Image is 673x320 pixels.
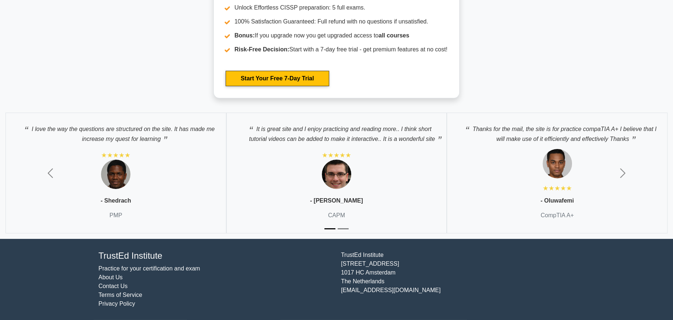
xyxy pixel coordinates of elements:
p: Thanks for the mail, the site is for practice compaTIA A+ I believe that I will make use of it ef... [454,120,660,143]
a: Terms of Service [98,292,142,298]
img: Testimonial 1 [322,160,351,189]
p: I love the way the questions are structured on the site. It has made me increase my quest for lea... [13,120,219,143]
img: Testimonial 1 [101,160,130,189]
p: - [PERSON_NAME] [310,196,363,205]
p: PMP [109,211,122,220]
div: ★★★★★ [543,184,572,193]
a: About Us [98,274,123,280]
p: - Shedrach [101,196,131,205]
a: Contact Us [98,283,127,289]
p: It is great site and I enjoy practicing and reading more.. I think short tutorial videos can be a... [234,120,439,143]
p: CompTIA A+ [541,211,574,220]
h4: TrustEd Institute [98,251,332,261]
div: ★★★★★ [101,151,130,160]
button: Slide 2 [338,225,349,233]
img: Testimonial 1 [543,149,572,178]
div: TrustEd Institute [STREET_ADDRESS] 1017 HC Amsterdam The Netherlands [EMAIL_ADDRESS][DOMAIN_NAME] [336,251,579,308]
a: Practice for your certification and exam [98,265,200,272]
button: Slide 1 [324,225,335,233]
div: ★★★★★ [322,151,351,160]
a: Start Your Free 7-Day Trial [226,71,329,86]
a: Privacy Policy [98,301,135,307]
p: CAPM [328,211,345,220]
p: - Oluwafemi [540,196,574,205]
